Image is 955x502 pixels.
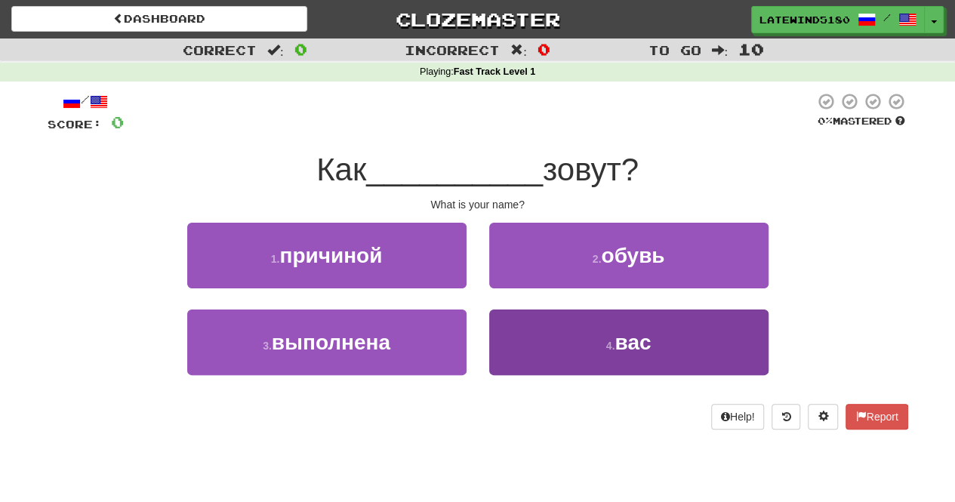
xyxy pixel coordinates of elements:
[648,42,701,57] span: To go
[601,244,664,267] span: обувь
[187,310,467,375] button: 3.выполнена
[738,40,764,58] span: 10
[294,40,307,58] span: 0
[366,152,543,187] span: __________
[183,42,257,57] span: Correct
[538,40,550,58] span: 0
[316,152,366,187] span: Как
[48,118,102,131] span: Score:
[48,92,124,111] div: /
[489,223,769,288] button: 2.обувь
[11,6,307,32] a: Dashboard
[187,223,467,288] button: 1.причиной
[818,115,833,127] span: 0 %
[751,6,925,33] a: LateWind5180 /
[711,404,765,430] button: Help!
[272,331,390,354] span: выполнена
[510,44,527,57] span: :
[489,310,769,375] button: 4.вас
[593,253,602,265] small: 2 .
[263,340,272,352] small: 3 .
[271,253,280,265] small: 1 .
[279,244,382,267] span: причиной
[543,152,639,187] span: зовут?
[111,112,124,131] span: 0
[883,12,891,23] span: /
[405,42,500,57] span: Incorrect
[267,44,284,57] span: :
[846,404,907,430] button: Report
[606,340,615,352] small: 4 .
[48,197,908,212] div: What is your name?
[815,115,908,128] div: Mastered
[615,331,651,354] span: вас
[759,13,850,26] span: LateWind5180
[454,66,536,77] strong: Fast Track Level 1
[330,6,626,32] a: Clozemaster
[772,404,800,430] button: Round history (alt+y)
[711,44,728,57] span: :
